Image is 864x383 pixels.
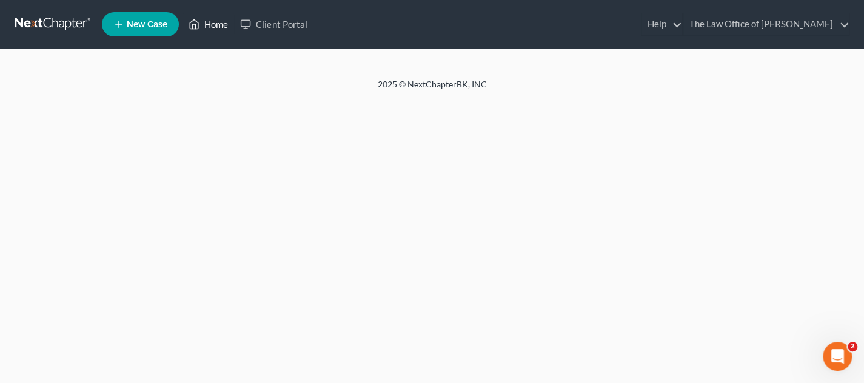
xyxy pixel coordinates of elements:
span: 2 [848,342,857,351]
a: Help [641,13,682,35]
a: Home [183,13,234,35]
iframe: Intercom live chat [823,342,852,371]
div: 2025 © NextChapterBK, INC [87,78,778,100]
a: The Law Office of [PERSON_NAME] [683,13,849,35]
a: Client Portal [234,13,313,35]
new-legal-case-button: New Case [102,12,179,36]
